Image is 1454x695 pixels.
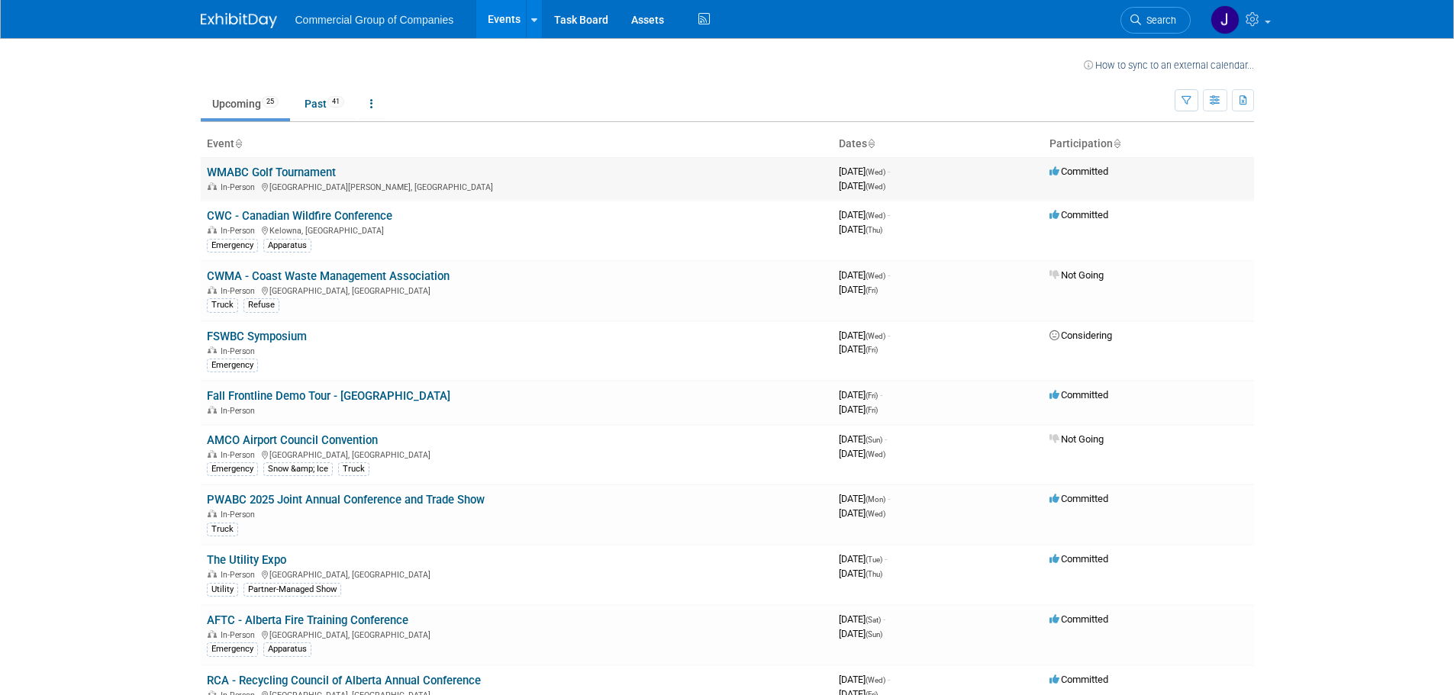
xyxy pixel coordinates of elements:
[1049,493,1108,504] span: Committed
[839,493,890,504] span: [DATE]
[207,568,827,580] div: [GEOGRAPHIC_DATA], [GEOGRAPHIC_DATA]
[243,583,341,597] div: Partner-Managed Show
[888,166,890,177] span: -
[833,131,1043,157] th: Dates
[207,239,258,253] div: Emergency
[1049,166,1108,177] span: Committed
[839,269,890,281] span: [DATE]
[1120,7,1191,34] a: Search
[208,570,217,578] img: In-Person Event
[263,239,311,253] div: Apparatus
[866,570,882,578] span: (Thu)
[338,462,369,476] div: Truck
[201,131,833,157] th: Event
[208,346,217,354] img: In-Person Event
[866,555,882,564] span: (Tue)
[866,168,885,176] span: (Wed)
[888,674,890,685] span: -
[201,13,277,28] img: ExhibitDay
[263,642,311,656] div: Apparatus
[293,89,356,118] a: Past41
[208,630,217,638] img: In-Person Event
[880,389,882,401] span: -
[839,180,885,191] span: [DATE]
[1113,137,1120,150] a: Sort by Participation Type
[208,286,217,294] img: In-Person Event
[867,137,875,150] a: Sort by Start Date
[866,450,885,459] span: (Wed)
[839,448,885,459] span: [DATE]
[221,346,260,356] span: In-Person
[839,330,890,341] span: [DATE]
[1043,131,1254,157] th: Participation
[295,14,454,26] span: Commercial Group of Companies
[866,226,882,234] span: (Thu)
[888,493,890,504] span: -
[207,284,827,296] div: [GEOGRAPHIC_DATA], [GEOGRAPHIC_DATA]
[866,495,885,504] span: (Mon)
[1084,60,1254,71] a: How to sync to an external calendar...
[201,89,290,118] a: Upcoming25
[221,182,260,192] span: In-Person
[263,462,333,476] div: Snow &amp; Ice
[839,389,882,401] span: [DATE]
[1211,5,1240,34] img: Jason Fast
[866,436,882,444] span: (Sun)
[866,332,885,340] span: (Wed)
[207,433,378,447] a: AMCO Airport Council Convention
[839,224,882,235] span: [DATE]
[207,674,481,687] a: RCA - Recycling Council of Alberta Annual Conference
[866,510,885,518] span: (Wed)
[207,583,238,597] div: Utility
[839,284,878,295] span: [DATE]
[1049,330,1112,341] span: Considering
[207,389,450,403] a: Fall Frontline Demo Tour - [GEOGRAPHIC_DATA]
[839,628,882,639] span: [DATE]
[221,286,260,296] span: In-Person
[208,226,217,233] img: In-Person Event
[207,628,827,640] div: [GEOGRAPHIC_DATA], [GEOGRAPHIC_DATA]
[207,493,485,507] a: PWABC 2025 Joint Annual Conference and Trade Show
[1049,613,1108,625] span: Committed
[866,391,878,400] span: (Fri)
[839,674,890,685] span: [DATE]
[207,462,258,476] div: Emergency
[243,298,279,312] div: Refuse
[207,166,336,179] a: WMABC Golf Tournament
[207,448,827,460] div: [GEOGRAPHIC_DATA], [GEOGRAPHIC_DATA]
[1049,269,1104,281] span: Not Going
[839,507,885,519] span: [DATE]
[866,346,878,354] span: (Fri)
[208,406,217,413] img: In-Person Event
[207,269,450,283] a: CWMA - Coast Waste Management Association
[1049,433,1104,445] span: Not Going
[221,406,260,416] span: In-Person
[221,570,260,580] span: In-Person
[207,553,286,567] a: The Utility Expo
[888,269,890,281] span: -
[221,630,260,640] span: In-Person
[866,676,885,684] span: (Wed)
[885,553,887,565] span: -
[262,96,279,108] span: 25
[1049,674,1108,685] span: Committed
[207,330,307,343] a: FSWBC Symposium
[221,450,260,460] span: In-Person
[888,209,890,220] span: -
[1141,14,1176,26] span: Search
[883,613,885,625] span: -
[207,523,238,536] div: Truck
[1049,209,1108,220] span: Committed
[866,630,882,639] span: (Sun)
[866,182,885,191] span: (Wed)
[839,343,878,355] span: [DATE]
[888,330,890,341] span: -
[839,433,887,445] span: [DATE]
[208,450,217,458] img: In-Person Event
[207,642,258,656] div: Emergency
[866,211,885,220] span: (Wed)
[207,298,238,312] div: Truck
[221,226,260,236] span: In-Person
[221,510,260,520] span: In-Person
[839,166,890,177] span: [DATE]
